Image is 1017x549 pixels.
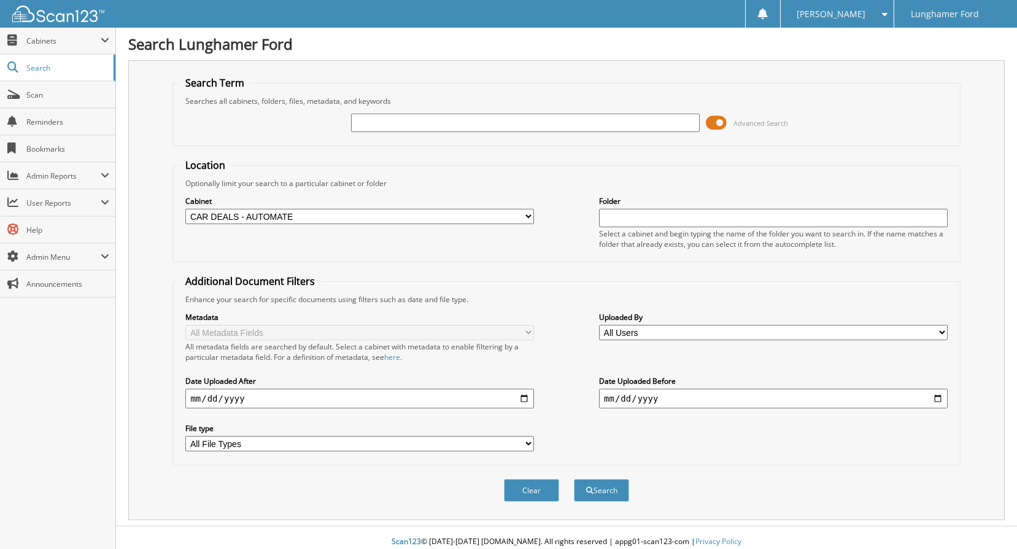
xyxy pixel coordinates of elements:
div: Searches all cabinets, folders, files, metadata, and keywords [179,96,953,106]
span: Help [26,225,109,235]
iframe: Chat Widget [956,490,1017,549]
label: Uploaded By [599,312,948,322]
button: Clear [504,479,559,502]
span: Reminders [26,117,109,127]
div: Select a cabinet and begin typing the name of the folder you want to search in. If the name match... [599,228,948,249]
span: Search [26,63,107,73]
legend: Search Term [179,76,250,90]
span: Bookmarks [26,144,109,154]
span: Admin Menu [26,252,101,262]
label: File type [185,423,534,434]
img: scan123-logo-white.svg [12,6,104,22]
span: Announcements [26,279,109,289]
span: Admin Reports [26,171,101,181]
label: Folder [599,196,948,206]
a: Privacy Policy [695,536,741,547]
legend: Additional Document Filters [179,274,321,288]
span: Scan [26,90,109,100]
span: Lunghamer Ford [911,10,979,18]
input: end [599,389,948,408]
h1: Search Lunghamer Ford [128,34,1005,54]
div: All metadata fields are searched by default. Select a cabinet with metadata to enable filtering b... [185,341,534,362]
span: Scan123 [392,536,421,547]
input: start [185,389,534,408]
div: Enhance your search for specific documents using filters such as date and file type. [179,294,953,305]
label: Metadata [185,312,534,322]
label: Date Uploaded Before [599,376,948,386]
span: [PERSON_NAME] [797,10,865,18]
label: Cabinet [185,196,534,206]
span: Cabinets [26,36,101,46]
span: Advanced Search [733,119,788,128]
legend: Location [179,158,231,172]
a: here [384,352,400,362]
span: User Reports [26,198,101,208]
button: Search [574,479,629,502]
label: Date Uploaded After [185,376,534,386]
div: Optionally limit your search to a particular cabinet or folder [179,178,953,189]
